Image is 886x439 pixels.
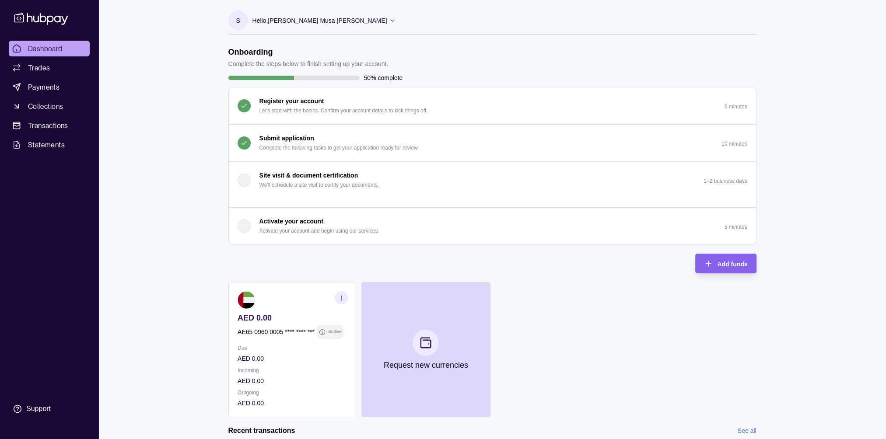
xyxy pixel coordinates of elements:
p: 5 minutes [724,104,747,110]
div: Support [26,404,51,414]
p: Due [238,343,348,353]
span: Statements [28,139,65,150]
p: AED 0.00 [238,376,348,386]
a: Trades [9,60,90,76]
p: Complete the steps below to finish setting up your account. [228,59,389,69]
span: Add funds [717,261,747,268]
p: AED 0.00 [238,354,348,363]
p: Site visit & document certification [259,171,358,180]
a: See all [738,426,756,436]
a: Collections [9,98,90,114]
p: Hello, [PERSON_NAME] Musa [PERSON_NAME] [252,16,387,25]
p: 50% complete [364,73,403,83]
p: 1–2 business days [704,178,747,184]
span: Payments [28,82,60,92]
p: 5 minutes [724,224,747,230]
span: Transactions [28,120,68,131]
button: Add funds [695,254,756,273]
button: Submit application Complete the following tasks to get your application ready for review.10 minutes [229,125,756,161]
span: Trades [28,63,50,73]
a: Transactions [9,118,90,133]
p: 10 minutes [721,141,747,147]
h2: Recent transactions [228,426,295,436]
a: Statements [9,137,90,153]
p: AED 0.00 [238,313,348,323]
p: Register your account [259,96,324,106]
span: Dashboard [28,43,63,54]
h1: Onboarding [228,47,389,57]
p: AED 0.00 [238,398,348,408]
p: Let's start with the basics. Confirm your account details to kick things off. [259,106,428,115]
p: Activate your account and begin using our services. [259,226,379,236]
a: Dashboard [9,41,90,56]
button: Register your account Let's start with the basics. Confirm your account details to kick things of... [229,87,756,124]
button: Request new currencies [361,282,490,417]
p: Outgoing [238,388,348,397]
span: Collections [28,101,63,111]
p: We'll schedule a site visit to certify your documents. [259,180,379,190]
a: Support [9,400,90,418]
a: Payments [9,79,90,95]
p: S [236,16,240,25]
button: Activate your account Activate your account and begin using our services.5 minutes [229,208,756,244]
p: Incoming [238,366,348,375]
div: Site visit & document certification We'll schedule a site visit to certify your documents.1–2 bus... [229,199,756,207]
p: Inactive [326,327,341,337]
button: Site visit & document certification We'll schedule a site visit to certify your documents.1–2 bus... [229,162,756,199]
p: Complete the following tasks to get your application ready for review. [259,143,419,153]
p: Request new currencies [383,360,468,370]
p: Submit application [259,133,314,143]
p: Activate your account [259,216,323,226]
img: ae [238,291,255,309]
